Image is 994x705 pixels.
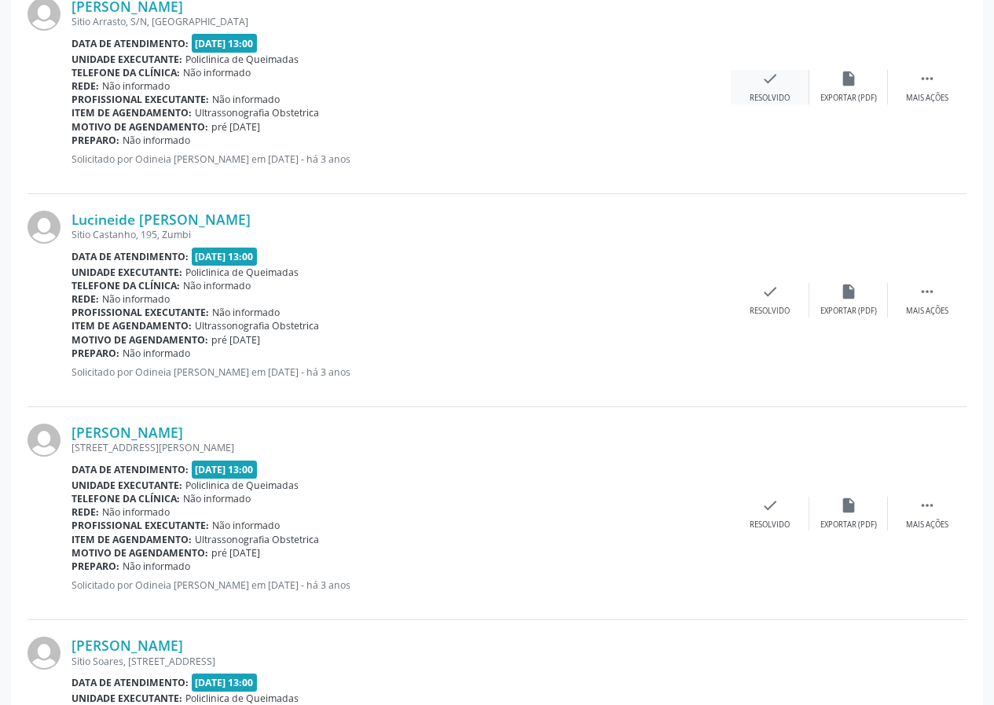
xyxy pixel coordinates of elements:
p: Solicitado por Odineia [PERSON_NAME] em [DATE] - há 3 anos [72,578,731,592]
i: insert_drive_file [840,70,857,87]
span: Policlinica de Queimadas [185,479,299,492]
span: Não informado [212,93,280,106]
i:  [919,283,936,300]
b: Telefone da clínica: [72,66,180,79]
div: Exportar (PDF) [820,520,877,531]
b: Rede: [72,79,99,93]
b: Rede: [72,292,99,306]
b: Motivo de agendamento: [72,120,208,134]
b: Telefone da clínica: [72,279,180,292]
span: Não informado [123,347,190,360]
div: Sitio Arrasto, S/N, [GEOGRAPHIC_DATA] [72,15,731,28]
b: Profissional executante: [72,519,209,532]
span: Não informado [212,306,280,319]
div: Resolvido [750,306,790,317]
b: Profissional executante: [72,93,209,106]
b: Motivo de agendamento: [72,333,208,347]
span: Ultrassonografia Obstetrica [195,533,319,546]
div: Sitio Soares, [STREET_ADDRESS] [72,655,731,668]
span: pré [DATE] [211,333,260,347]
b: Telefone da clínica: [72,492,180,505]
span: [DATE] 13:00 [192,248,258,266]
i:  [919,497,936,514]
b: Unidade executante: [72,479,182,492]
span: Não informado [102,79,170,93]
b: Data de atendimento: [72,37,189,50]
p: Solicitado por Odineia [PERSON_NAME] em [DATE] - há 3 anos [72,152,731,166]
span: pré [DATE] [211,120,260,134]
b: Profissional executante: [72,306,209,319]
b: Item de agendamento: [72,106,192,119]
a: [PERSON_NAME] [72,424,183,441]
span: Não informado [123,560,190,573]
b: Unidade executante: [72,266,182,279]
b: Preparo: [72,560,119,573]
span: [DATE] 13:00 [192,674,258,692]
i: check [761,497,779,514]
i: insert_drive_file [840,283,857,300]
div: Mais ações [906,306,948,317]
a: Lucineide [PERSON_NAME] [72,211,251,228]
img: img [28,637,61,670]
span: Policlinica de Queimadas [185,53,299,66]
span: Não informado [183,279,251,292]
span: Policlinica de Queimadas [185,266,299,279]
span: Policlinica de Queimadas [185,692,299,705]
div: Sitio Castanho, 195, Zumbi [72,228,731,241]
span: [DATE] 13:00 [192,461,258,479]
span: Não informado [183,66,251,79]
div: Resolvido [750,93,790,104]
b: Preparo: [72,134,119,147]
i: check [761,70,779,87]
img: img [28,424,61,457]
a: [PERSON_NAME] [72,637,183,654]
div: Exportar (PDF) [820,93,877,104]
span: Ultrassonografia Obstetrica [195,106,319,119]
i:  [919,70,936,87]
div: Mais ações [906,520,948,531]
b: Motivo de agendamento: [72,546,208,560]
div: Resolvido [750,520,790,531]
b: Item de agendamento: [72,533,192,546]
span: Não informado [102,292,170,306]
b: Data de atendimento: [72,250,189,263]
div: Exportar (PDF) [820,306,877,317]
span: Não informado [212,519,280,532]
b: Unidade executante: [72,53,182,66]
div: Mais ações [906,93,948,104]
span: Não informado [123,134,190,147]
span: pré [DATE] [211,546,260,560]
i: check [761,283,779,300]
span: Não informado [102,505,170,519]
span: Não informado [183,492,251,505]
span: Ultrassonografia Obstetrica [195,319,319,332]
b: Unidade executante: [72,692,182,705]
i: insert_drive_file [840,497,857,514]
b: Rede: [72,505,99,519]
span: [DATE] 13:00 [192,34,258,52]
img: img [28,211,61,244]
p: Solicitado por Odineia [PERSON_NAME] em [DATE] - há 3 anos [72,365,731,379]
b: Item de agendamento: [72,319,192,332]
b: Data de atendimento: [72,463,189,476]
b: Data de atendimento: [72,676,189,689]
b: Preparo: [72,347,119,360]
div: [STREET_ADDRESS][PERSON_NAME] [72,441,731,454]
